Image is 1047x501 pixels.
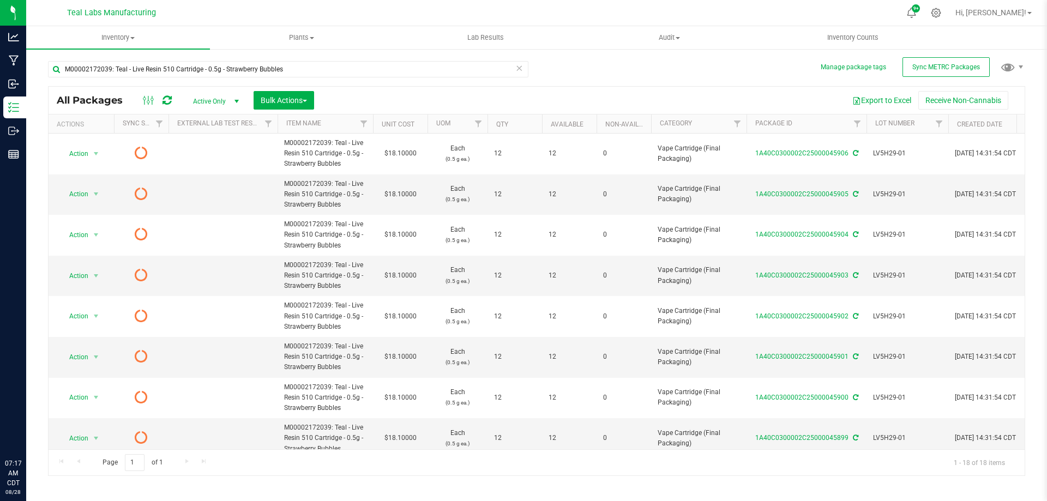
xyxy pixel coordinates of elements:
span: Pending Sync [135,390,148,405]
span: M00002172039: Teal - Live Resin 510 Cartridge - 0.5g - Strawberry Bubbles [284,382,366,414]
span: Pending Sync [135,268,148,283]
span: 12 [494,433,535,443]
span: Action [59,268,89,283]
span: Vape Cartridge (Final Packaging) [658,347,740,367]
a: Sync Status [123,119,165,127]
span: LV5H29-01 [873,433,942,443]
div: Manage settings [929,8,943,18]
span: Pending Sync [135,309,148,324]
span: 1 - 18 of 18 items [945,454,1014,470]
td: $18.10000 [373,174,428,215]
button: Sync METRC Packages [902,57,990,77]
a: 1A40C0300002C25000045905 [755,190,849,198]
span: Clear [515,61,523,75]
span: Each [434,387,481,408]
a: External Lab Test Result [177,119,263,127]
td: $18.10000 [373,256,428,297]
span: Each [434,306,481,327]
p: (0.5 g ea.) [434,438,481,449]
a: Filter [151,114,169,133]
span: Inventory Counts [813,33,893,43]
inline-svg: Analytics [8,32,19,43]
span: 12 [494,270,535,281]
a: 1A40C0300002C25000045901 [755,353,849,360]
span: 12 [549,189,590,200]
a: Lot Number [875,119,914,127]
span: Vape Cartridge (Final Packaging) [658,428,740,449]
a: 1A40C0300002C25000045900 [755,394,849,401]
span: 12 [494,230,535,240]
button: Bulk Actions [254,91,314,110]
span: Each [434,143,481,164]
span: 12 [549,270,590,281]
a: Qty [496,120,508,128]
a: Filter [849,114,867,133]
span: Vape Cartridge (Final Packaging) [658,143,740,164]
a: Package ID [755,119,792,127]
a: 1A40C0300002C25000045902 [755,312,849,320]
span: select [89,146,103,161]
a: Filter [355,114,373,133]
span: select [89,227,103,243]
span: Sync from Compliance System [851,434,858,442]
span: 9+ [913,7,918,11]
span: Teal Labs Manufacturing [67,8,156,17]
span: M00002172039: Teal - Live Resin 510 Cartridge - 0.5g - Strawberry Bubbles [284,219,366,251]
span: Hi, [PERSON_NAME]! [955,8,1026,17]
span: 12 [549,311,590,322]
span: LV5H29-01 [873,270,942,281]
a: Filter [930,114,948,133]
span: Vape Cartridge (Final Packaging) [658,306,740,327]
p: (0.5 g ea.) [434,276,481,286]
span: Each [434,265,481,286]
p: (0.5 g ea.) [434,316,481,327]
span: [DATE] 14:31:54 CDT [955,352,1016,362]
span: All Packages [57,94,134,106]
span: [DATE] 14:31:54 CDT [955,230,1016,240]
a: Lab Results [394,26,577,49]
span: Action [59,390,89,405]
span: Action [59,146,89,161]
span: select [89,186,103,202]
p: 07:17 AM CDT [5,458,21,488]
span: Audit [578,33,761,43]
span: Each [434,184,481,204]
span: Each [434,347,481,367]
span: Vape Cartridge (Final Packaging) [658,265,740,286]
span: 12 [494,189,535,200]
span: Sync from Compliance System [851,231,858,238]
p: (0.5 g ea.) [434,357,481,367]
span: [DATE] 14:31:54 CDT [955,189,1016,200]
span: Pending Sync [135,430,148,445]
span: Action [59,227,89,243]
td: $18.10000 [373,215,428,256]
span: 12 [494,393,535,403]
span: LV5H29-01 [873,230,942,240]
a: Inventory Counts [761,26,945,49]
span: Pending Sync [135,146,148,161]
a: Non-Available [605,120,654,128]
span: Each [434,225,481,245]
a: Created Date [957,120,1002,128]
p: (0.5 g ea.) [434,194,481,204]
td: $18.10000 [373,418,428,459]
span: Sync from Compliance System [851,353,858,360]
span: Sync METRC Packages [912,63,980,71]
span: [DATE] 14:31:54 CDT [955,393,1016,403]
span: 0 [603,393,645,403]
button: Manage package tags [821,63,886,72]
p: 08/28 [5,488,21,496]
inline-svg: Inbound [8,79,19,89]
span: 0 [603,433,645,443]
span: Sync from Compliance System [851,271,858,279]
input: 1 [125,454,145,471]
a: Category [660,119,692,127]
span: Sync from Compliance System [851,394,858,401]
span: select [89,349,103,365]
span: LV5H29-01 [873,311,942,322]
span: 0 [603,352,645,362]
span: M00002172039: Teal - Live Resin 510 Cartridge - 0.5g - Strawberry Bubbles [284,300,366,332]
span: 0 [603,148,645,159]
span: Sync from Compliance System [851,312,858,320]
span: Action [59,186,89,202]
